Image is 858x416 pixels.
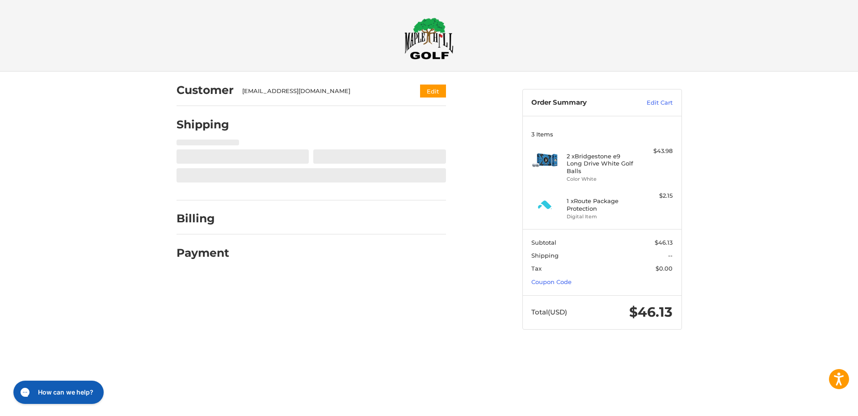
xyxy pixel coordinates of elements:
li: Digital Item [567,213,635,221]
span: Subtotal [531,239,556,246]
a: Edit Cart [627,98,673,107]
h2: Customer [177,83,234,97]
span: Total (USD) [531,308,567,316]
div: $43.98 [637,147,673,156]
span: Shipping [531,252,559,259]
h2: Billing [177,212,229,225]
span: $46.13 [655,239,673,246]
div: $2.15 [637,191,673,200]
iframe: Gorgias live chat messenger [9,378,106,407]
a: Coupon Code [531,278,572,285]
img: Maple Hill Golf [404,17,454,59]
h4: 2 x Bridgestone e9 Long Drive White Golf Balls [567,153,635,174]
span: $46.13 [629,304,673,320]
li: Color White [567,175,635,183]
h3: 3 Items [531,131,673,138]
div: [EMAIL_ADDRESS][DOMAIN_NAME] [242,87,403,96]
h4: 1 x Route Package Protection [567,197,635,212]
button: Edit [420,85,446,98]
span: $0.00 [656,265,673,272]
span: -- [668,252,673,259]
h3: Order Summary [531,98,627,107]
h2: Payment [177,246,229,260]
span: Tax [531,265,542,272]
h2: Shipping [177,118,229,132]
